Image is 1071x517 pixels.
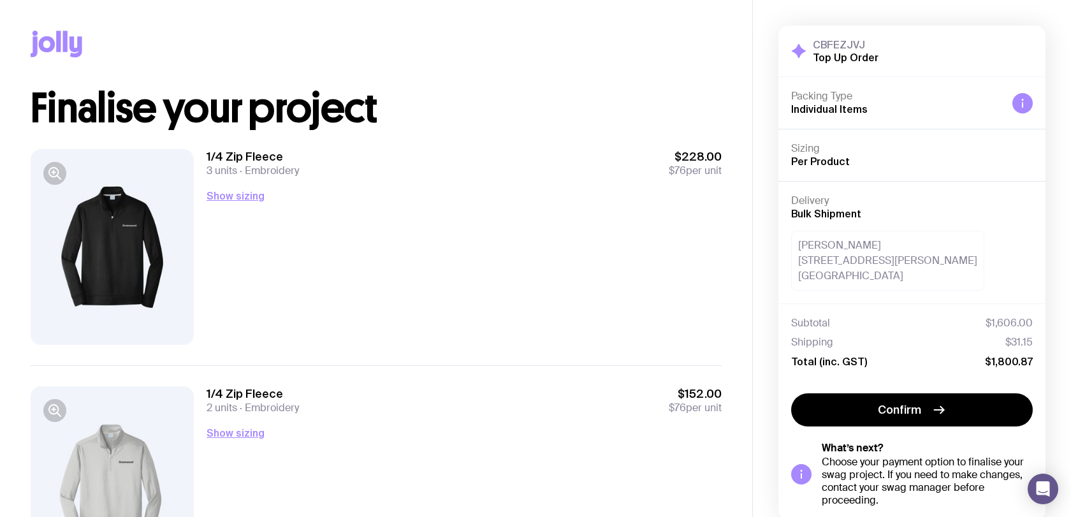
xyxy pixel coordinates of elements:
span: $1,800.87 [985,355,1033,368]
h4: Delivery [791,194,1033,207]
span: Embroidery [237,401,299,414]
span: $76 [669,164,686,177]
div: Open Intercom Messenger [1028,474,1058,504]
span: per unit [669,164,722,177]
button: Confirm [791,393,1033,426]
span: Embroidery [237,164,299,177]
span: $152.00 [669,386,722,402]
h3: 1/4 Zip Fleece [207,149,299,164]
button: Show sizing [207,188,265,203]
div: [PERSON_NAME] [STREET_ADDRESS][PERSON_NAME] [GEOGRAPHIC_DATA] [791,231,984,291]
span: Subtotal [791,317,830,330]
button: Show sizing [207,425,265,441]
h3: CBFEZJVJ [813,38,878,51]
span: $76 [669,401,686,414]
h2: Top Up Order [813,51,878,64]
span: 2 units [207,401,237,414]
h5: What’s next? [822,442,1033,455]
span: $1,606.00 [986,317,1033,330]
span: Shipping [791,336,833,349]
span: $31.15 [1005,336,1033,349]
span: 3 units [207,164,237,177]
span: per unit [669,402,722,414]
h4: Sizing [791,142,1033,155]
div: Choose your payment option to finalise your swag project. If you need to make changes, contact yo... [822,456,1033,507]
h1: Finalise your project [31,88,722,129]
span: $228.00 [669,149,722,164]
span: Total (inc. GST) [791,355,867,368]
span: Individual Items [791,103,868,115]
span: Confirm [878,402,921,418]
span: Per Product [791,156,850,167]
span: Bulk Shipment [791,208,861,219]
h4: Packing Type [791,90,1002,103]
h3: 1/4 Zip Fleece [207,386,299,402]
